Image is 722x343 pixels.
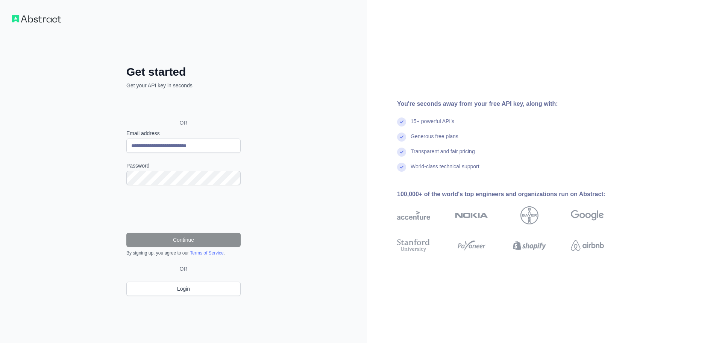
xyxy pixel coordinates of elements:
img: check mark [397,117,406,127]
img: check mark [397,148,406,157]
button: Continue [126,233,241,247]
a: Login [126,282,241,296]
img: nokia [455,206,488,224]
div: By signing up, you agree to our . [126,250,241,256]
label: Password [126,162,241,169]
img: accenture [397,206,430,224]
img: stanford university [397,237,430,254]
h2: Get started [126,65,241,79]
img: shopify [513,237,546,254]
img: airbnb [571,237,604,254]
a: Terms of Service [190,250,223,256]
iframe: Schaltfläche „Über Google anmelden“ [123,98,243,114]
img: Workflow [12,15,61,23]
span: OR [174,119,194,127]
div: Generous free plans [411,133,458,148]
img: bayer [520,206,538,224]
div: 15+ powerful API's [411,117,454,133]
span: OR [177,265,191,273]
p: Get your API key in seconds [126,82,241,89]
img: payoneer [455,237,488,254]
img: google [571,206,604,224]
div: You're seconds away from your free API key, along with: [397,99,628,108]
div: World-class technical support [411,163,479,178]
iframe: reCAPTCHA [126,194,241,224]
div: Transparent and fair pricing [411,148,475,163]
img: check mark [397,163,406,172]
label: Email address [126,130,241,137]
div: 100,000+ of the world's top engineers and organizations run on Abstract: [397,190,628,199]
img: check mark [397,133,406,142]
